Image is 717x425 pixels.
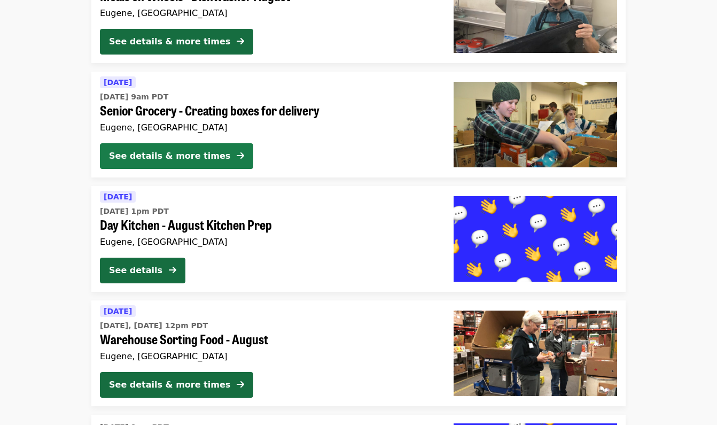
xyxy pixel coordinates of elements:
img: Day Kitchen - August Kitchen Prep organized by FOOD For Lane County [454,196,617,282]
time: [DATE] 9am PDT [100,91,168,103]
a: See details for "Warehouse Sorting Food - August" [91,300,626,406]
span: [DATE] [104,307,132,315]
button: See details & more times [100,143,253,169]
i: arrow-right icon [237,151,244,161]
div: See details & more times [109,35,230,48]
div: See details [109,264,162,277]
div: Eugene, [GEOGRAPHIC_DATA] [100,351,437,361]
i: arrow-right icon [169,265,176,275]
span: [DATE] [104,78,132,87]
div: Eugene, [GEOGRAPHIC_DATA] [100,237,437,247]
div: Eugene, [GEOGRAPHIC_DATA] [100,8,437,18]
span: Day Kitchen - August Kitchen Prep [100,217,437,233]
div: Eugene, [GEOGRAPHIC_DATA] [100,122,437,133]
img: Senior Grocery - Creating boxes for delivery organized by FOOD For Lane County [454,82,617,167]
span: [DATE] [104,192,132,201]
button: See details & more times [100,372,253,398]
time: [DATE] 1pm PDT [100,206,169,217]
div: See details & more times [109,378,230,391]
i: arrow-right icon [237,36,244,47]
span: Warehouse Sorting Food - August [100,331,437,347]
div: See details & more times [109,150,230,163]
a: See details for "Day Kitchen - August Kitchen Prep" [91,186,626,292]
span: Senior Grocery - Creating boxes for delivery [100,103,437,118]
button: See details & more times [100,29,253,55]
button: See details [100,258,185,283]
img: Warehouse Sorting Food - August organized by FOOD For Lane County [454,311,617,396]
time: [DATE], [DATE] 12pm PDT [100,320,208,331]
i: arrow-right icon [237,380,244,390]
a: See details for "Senior Grocery - Creating boxes for delivery" [91,72,626,177]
